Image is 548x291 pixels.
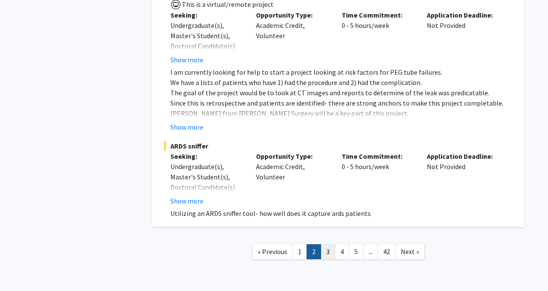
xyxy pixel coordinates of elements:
p: Opportunity Type: [256,151,329,161]
p: Since this is retrospective and patients are identified- there are strong anchors to make this pr... [170,98,512,108]
a: 5 [349,244,363,259]
p: Seeking: [170,10,243,20]
span: Next » [401,247,419,256]
p: Opportunity Type: [256,10,329,20]
button: Show more [170,55,203,65]
p: We have a lists of patients who have 1) had the procedure and 2) had the complication. [170,77,512,88]
div: Academic Credit, Volunteer [250,151,335,206]
span: « Previous [258,247,287,256]
nav: Page navigation [152,236,524,270]
div: Undergraduate(s), Master's Student(s), Doctoral Candidate(s) (PhD, MD, DMD, PharmD, etc.), Medica... [170,20,243,92]
p: Application Deadline: [427,10,500,20]
p: Time Commitment: [342,151,414,161]
p: Utilizing an ARDS sniffer tool- how well does it capture ards patients [170,208,512,218]
div: Not Provided [420,10,506,65]
iframe: Chat [6,252,36,285]
p: [PERSON_NAME] from [PERSON_NAME] Surgery will be a key part of this project. [170,108,512,118]
span: ARDS sniffer [164,141,512,151]
a: 2 [307,244,321,259]
button: Show more [170,196,203,206]
p: Seeking: [170,151,243,161]
div: Academic Credit, Volunteer [250,10,335,65]
a: 42 [378,244,396,259]
a: Next [395,244,425,259]
a: 4 [335,244,349,259]
p: Application Deadline: [427,151,500,161]
a: 1 [292,244,307,259]
button: Show more [170,122,203,132]
div: 0 - 5 hours/week [335,10,421,65]
p: I am currently looking for help to start a project looking at risk factors for PEG tube failures. [170,67,512,77]
a: 3 [321,244,335,259]
div: 0 - 5 hours/week [335,151,421,206]
div: Not Provided [420,151,506,206]
p: The goal of the project would be to look at CT images and reports to determine of the leak was pr... [170,88,512,98]
span: ... [369,247,372,256]
a: Previous [252,244,293,259]
div: Undergraduate(s), Master's Student(s), Doctoral Candidate(s) (PhD, MD, DMD, PharmD, etc.), Medica... [170,161,243,233]
p: Time Commitment: [342,10,414,20]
